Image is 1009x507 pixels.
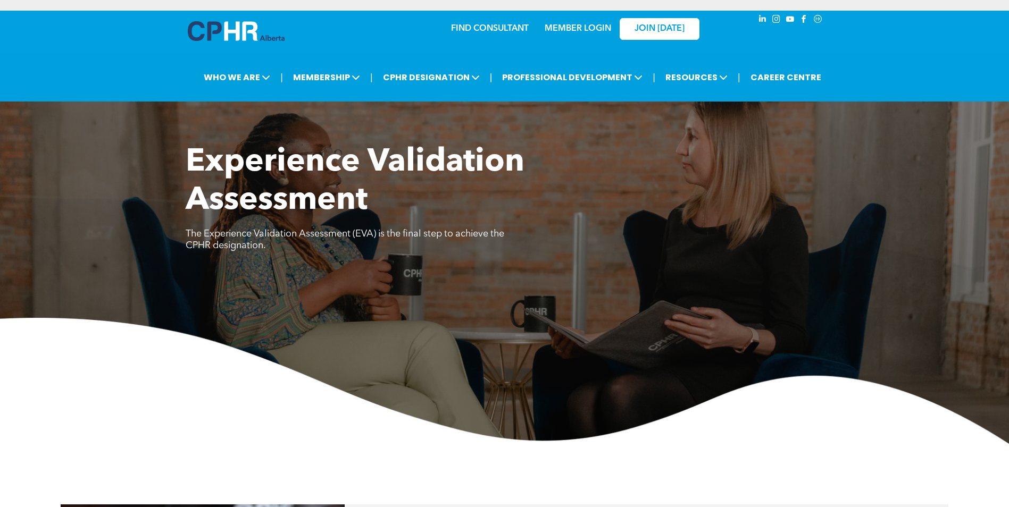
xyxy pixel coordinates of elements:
[653,66,655,88] li: |
[290,67,363,87] span: MEMBERSHIP
[812,13,824,28] a: Social network
[757,13,769,28] a: linkedin
[620,18,699,40] a: JOIN [DATE]
[186,229,504,250] span: The Experience Validation Assessment (EVA) is the final step to achieve the CPHR designation.
[380,67,483,87] span: CPHR DESIGNATION
[188,21,285,41] img: A blue and white logo for cp alberta
[738,66,740,88] li: |
[771,13,782,28] a: instagram
[662,67,731,87] span: RESOURCES
[490,66,493,88] li: |
[201,67,273,87] span: WHO WE ARE
[280,66,283,88] li: |
[451,24,529,33] a: FIND CONSULTANT
[785,13,796,28] a: youtube
[545,24,611,33] a: MEMBER LOGIN
[635,24,685,34] span: JOIN [DATE]
[798,13,810,28] a: facebook
[499,67,646,87] span: PROFESSIONAL DEVELOPMENT
[186,147,524,217] span: Experience Validation Assessment
[370,66,373,88] li: |
[747,67,824,87] a: CAREER CENTRE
